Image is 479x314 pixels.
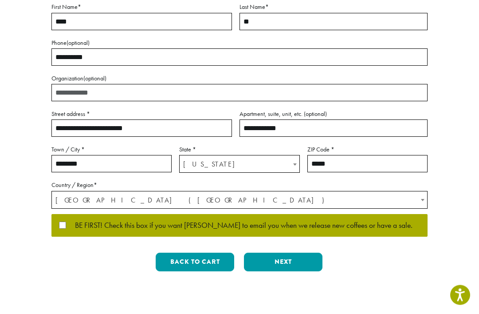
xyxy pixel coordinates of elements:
span: BE FIRST! Check this box if you want [PERSON_NAME] to email you when we release new coffees or ha... [66,222,412,230]
button: Next [244,253,322,272]
span: United States (US) [52,192,427,209]
span: (optional) [83,75,106,83]
span: State [179,155,299,173]
span: (optional) [67,39,90,47]
span: (optional) [304,110,327,118]
span: Washington [180,156,299,173]
label: ZIP Code [307,144,428,155]
span: Country / Region [51,191,428,209]
label: Apartment, suite, unit, etc. [239,109,428,120]
button: Back to cart [156,253,234,272]
label: Town / City [51,144,172,155]
label: State [179,144,299,155]
label: Street address [51,109,232,120]
input: BE FIRST! Check this box if you want [PERSON_NAME] to email you when we release new coffees or ha... [59,222,66,229]
label: Last Name [239,2,428,13]
label: First Name [51,2,232,13]
label: Organization [51,73,428,84]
